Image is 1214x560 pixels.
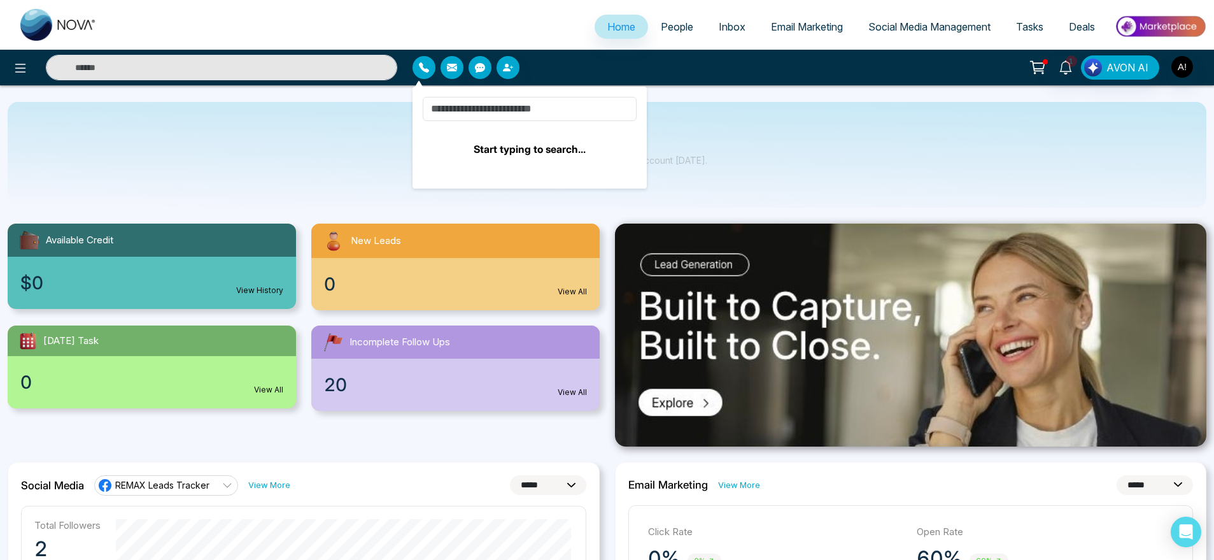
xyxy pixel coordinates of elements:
[254,384,283,396] a: View All
[758,15,856,39] a: Email Marketing
[1106,60,1148,75] span: AVON AI
[20,269,43,296] span: $0
[18,331,38,351] img: todayTask.svg
[719,20,745,33] span: Inbox
[868,20,991,33] span: Social Media Management
[1056,15,1108,39] a: Deals
[1171,56,1193,78] img: User Avatar
[236,285,283,296] a: View History
[1084,59,1102,76] img: Lead Flow
[1050,55,1081,78] a: 1
[351,234,401,248] span: New Leads
[321,331,344,354] img: followUps.svg
[558,387,587,398] a: View All
[1069,20,1095,33] span: Deals
[324,271,335,298] span: 0
[1114,12,1206,41] img: Market-place.gif
[917,525,1173,540] p: Open Rate
[304,326,607,411] a: Incomplete Follow Ups20View All
[615,224,1207,447] img: .
[321,229,346,253] img: newLeads.svg
[706,15,758,39] a: Inbox
[718,479,760,491] a: View More
[595,15,648,39] a: Home
[21,479,84,492] h2: Social Media
[46,233,113,248] span: Available Credit
[34,519,101,531] p: Total Followers
[771,20,843,33] span: Email Marketing
[115,479,209,491] span: REMAX Leads Tracker
[1066,55,1077,67] span: 1
[324,371,347,398] span: 20
[607,20,635,33] span: Home
[648,15,706,39] a: People
[474,143,586,155] b: Start typing to search...
[661,20,693,33] span: People
[558,286,587,298] a: View All
[349,335,450,350] span: Incomplete Follow Ups
[20,369,32,396] span: 0
[1081,55,1159,80] button: AVON AI
[1016,20,1043,33] span: Tasks
[20,9,97,41] img: Nova CRM Logo
[248,479,290,491] a: View More
[304,224,607,310] a: New Leads0View All
[1171,517,1201,547] div: Open Intercom Messenger
[628,478,708,491] h2: Email Marketing
[18,229,41,252] img: availableCredit.svg
[856,15,1003,39] a: Social Media Management
[43,334,99,348] span: [DATE] Task
[648,525,905,540] p: Click Rate
[1003,15,1056,39] a: Tasks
